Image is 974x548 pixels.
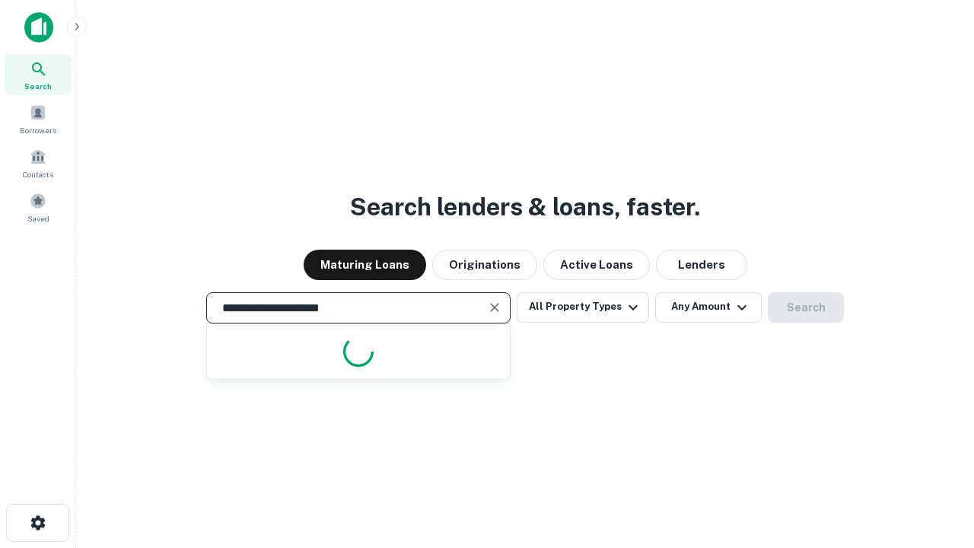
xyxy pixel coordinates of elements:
[20,124,56,136] span: Borrowers
[304,250,426,280] button: Maturing Loans
[898,378,974,451] iframe: Chat Widget
[543,250,650,280] button: Active Loans
[432,250,537,280] button: Originations
[5,54,72,95] a: Search
[24,12,53,43] img: capitalize-icon.png
[27,212,49,225] span: Saved
[24,80,52,92] span: Search
[350,189,700,225] h3: Search lenders & loans, faster.
[5,186,72,228] a: Saved
[5,142,72,183] a: Contacts
[517,292,649,323] button: All Property Types
[656,250,747,280] button: Lenders
[655,292,762,323] button: Any Amount
[484,297,505,318] button: Clear
[23,168,53,180] span: Contacts
[5,98,72,139] a: Borrowers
